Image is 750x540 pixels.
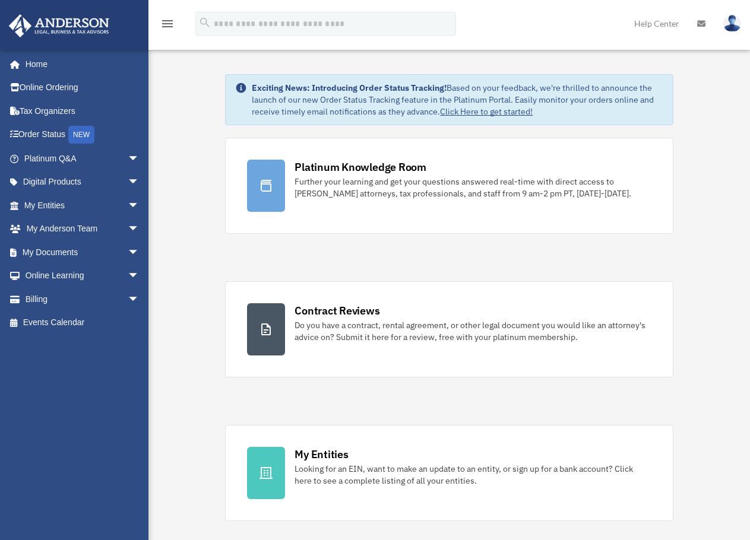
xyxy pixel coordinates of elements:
a: My Entities Looking for an EIN, want to make an update to an entity, or sign up for a bank accoun... [225,425,673,521]
span: arrow_drop_down [128,217,151,242]
a: Order StatusNEW [8,123,157,147]
a: Tax Organizers [8,99,157,123]
i: search [198,16,211,29]
span: arrow_drop_down [128,147,151,171]
a: Online Learningarrow_drop_down [8,264,157,288]
a: My Documentsarrow_drop_down [8,240,157,264]
a: Contract Reviews Do you have a contract, rental agreement, or other legal document you would like... [225,281,673,377]
i: menu [160,17,175,31]
span: arrow_drop_down [128,193,151,218]
div: Contract Reviews [295,303,379,318]
a: Billingarrow_drop_down [8,287,157,311]
a: Events Calendar [8,311,157,335]
div: My Entities [295,447,348,462]
img: Anderson Advisors Platinum Portal [5,14,113,37]
div: Looking for an EIN, want to make an update to an entity, or sign up for a bank account? Click her... [295,463,651,487]
a: Click Here to get started! [440,106,533,117]
span: arrow_drop_down [128,240,151,265]
a: My Entitiesarrow_drop_down [8,193,157,217]
a: Platinum Q&Aarrow_drop_down [8,147,157,170]
a: My Anderson Teamarrow_drop_down [8,217,157,241]
a: menu [160,21,175,31]
img: User Pic [723,15,741,32]
strong: Exciting News: Introducing Order Status Tracking! [252,82,447,93]
div: Do you have a contract, rental agreement, or other legal document you would like an attorney's ad... [295,319,651,343]
div: Further your learning and get your questions answered real-time with direct access to [PERSON_NAM... [295,176,651,199]
div: Platinum Knowledge Room [295,160,426,174]
a: Digital Productsarrow_drop_down [8,170,157,194]
div: NEW [68,126,94,144]
a: Home [8,52,151,76]
span: arrow_drop_down [128,170,151,195]
a: Online Ordering [8,76,157,100]
div: Based on your feedback, we're thrilled to announce the launch of our new Order Status Tracking fe... [252,82,663,117]
a: Platinum Knowledge Room Further your learning and get your questions answered real-time with dire... [225,138,673,234]
span: arrow_drop_down [128,287,151,312]
span: arrow_drop_down [128,264,151,288]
